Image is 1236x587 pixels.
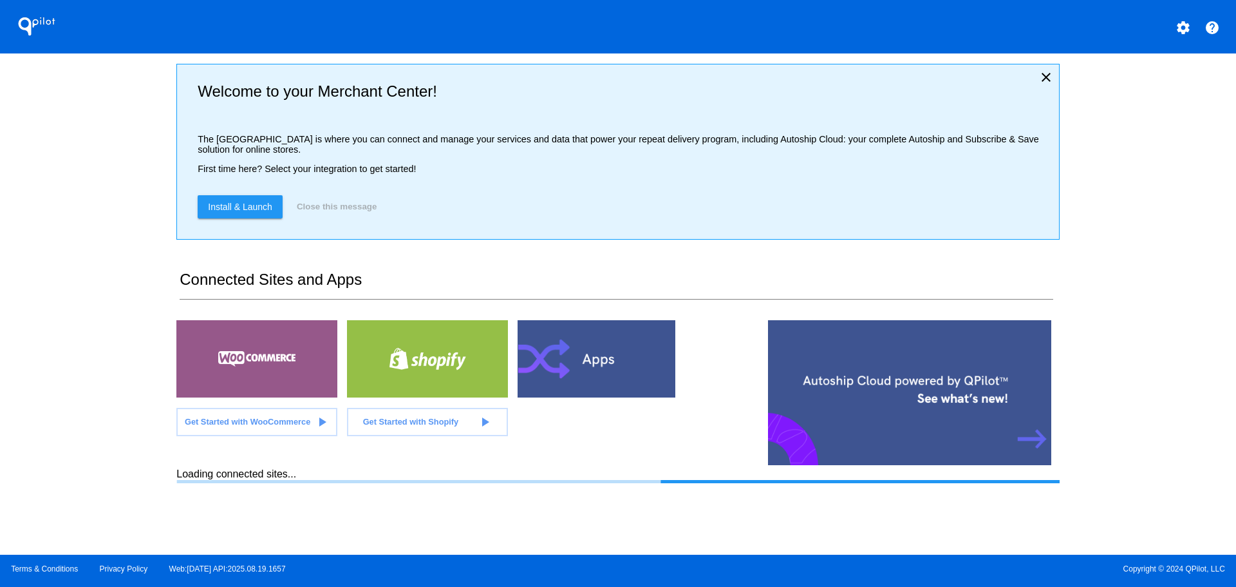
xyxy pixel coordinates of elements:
a: Get Started with Shopify [347,408,508,436]
a: Privacy Policy [100,564,148,573]
mat-icon: play_arrow [477,414,492,430]
button: Close this message [293,195,380,218]
p: The [GEOGRAPHIC_DATA] is where you can connect and manage your services and data that power your ... [198,134,1048,155]
span: Get Started with WooCommerce [185,417,310,427]
a: Web:[DATE] API:2025.08.19.1657 [169,564,286,573]
mat-icon: play_arrow [314,414,330,430]
div: Loading connected sites... [176,468,1059,483]
h2: Connected Sites and Apps [180,271,1053,300]
h1: QPilot [11,14,62,39]
span: Get Started with Shopify [363,417,459,427]
p: First time here? Select your integration to get started! [198,164,1048,174]
a: Install & Launch [198,195,283,218]
span: Copyright © 2024 QPilot, LLC [629,564,1225,573]
h2: Welcome to your Merchant Center! [198,82,1048,101]
mat-icon: close [1038,70,1054,85]
a: Terms & Conditions [11,564,78,573]
a: Get Started with WooCommerce [176,408,337,436]
span: Install & Launch [208,202,272,212]
mat-icon: settings [1175,20,1191,35]
mat-icon: help [1204,20,1220,35]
